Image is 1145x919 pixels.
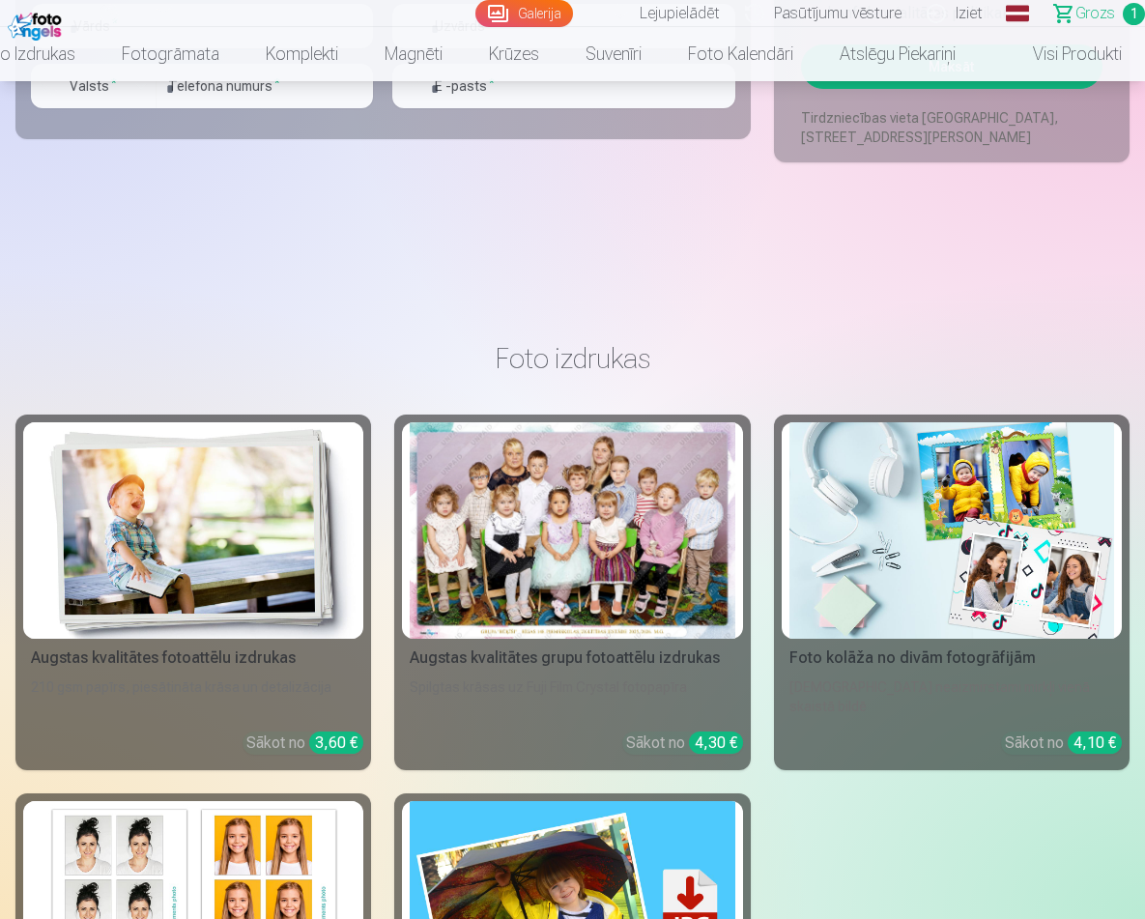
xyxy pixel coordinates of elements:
[246,732,363,755] div: Sākot no
[31,64,157,108] button: Valsts*
[99,27,243,81] a: Fotogrāmata
[562,27,665,81] a: Suvenīri
[243,27,361,81] a: Komplekti
[309,732,363,754] div: 3,60 €
[979,27,1145,81] a: Visi produkti
[361,27,466,81] a: Magnēti
[31,422,356,639] img: Augstas kvalitātes fotoattēlu izdrukas
[1068,732,1122,754] div: 4,10 €
[62,76,125,96] label: Valsts
[782,646,1122,670] div: Foto kolāža no divām fotogrāfijām
[789,422,1114,639] img: Foto kolāža no divām fotogrāfijām
[466,27,562,81] a: Krūzes
[402,646,742,670] div: Augstas kvalitātes grupu fotoattēlu izdrukas
[1123,3,1145,25] span: 1
[23,677,363,716] div: 210 gsm papīrs, piesātināta krāsa un detalizācija
[782,677,1122,716] div: [DEMOGRAPHIC_DATA] neaizmirstami mirkļi vienā skaistā bildē
[31,341,1114,376] h3: Foto izdrukas
[689,732,743,754] div: 4,30 €
[402,677,742,716] div: Spilgtas krāsas uz Fuji Film Crystal fotopapīra
[15,415,371,770] a: Augstas kvalitātes fotoattēlu izdrukasAugstas kvalitātes fotoattēlu izdrukas210 gsm papīrs, piesā...
[626,732,743,755] div: Sākot no
[394,415,750,770] a: Augstas kvalitātes grupu fotoattēlu izdrukasSpilgtas krāsas uz Fuji Film Crystal fotopapīraSākot ...
[816,27,979,81] a: Atslēgu piekariņi
[23,646,363,670] div: Augstas kvalitātes fotoattēlu izdrukas
[774,415,1130,770] a: Foto kolāža no divām fotogrāfijāmFoto kolāža no divām fotogrāfijām[DEMOGRAPHIC_DATA] neaizmirstam...
[1075,2,1115,25] span: Grozs
[1005,732,1122,755] div: Sākot no
[8,8,67,41] img: /fa1
[801,108,1102,147] p: Tirdzniecības vieta [GEOGRAPHIC_DATA], [STREET_ADDRESS][PERSON_NAME]
[665,27,816,81] a: Foto kalendāri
